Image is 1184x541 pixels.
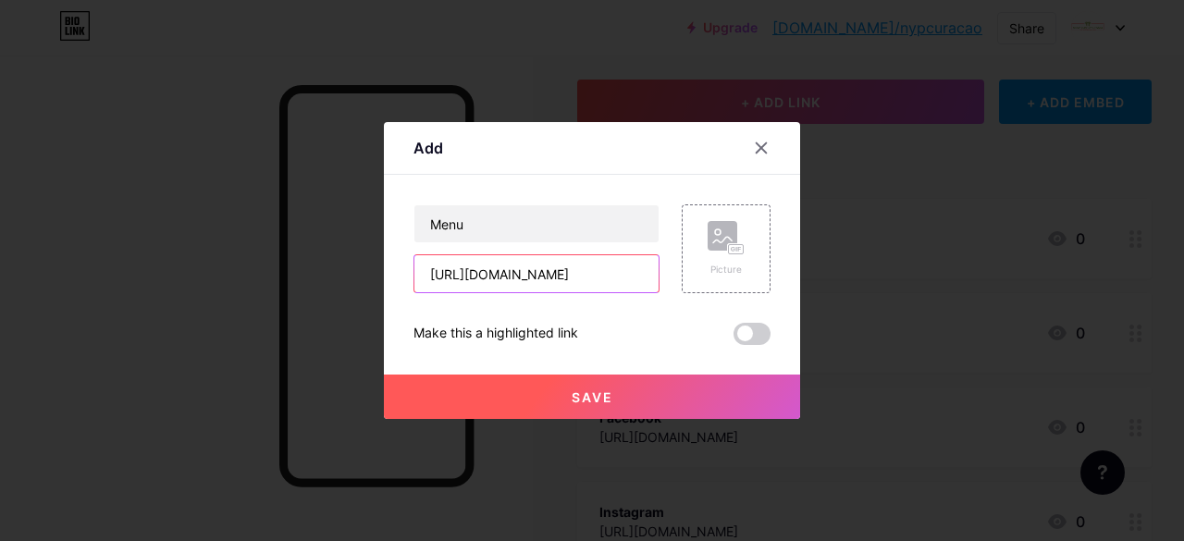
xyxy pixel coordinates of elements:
span: Save [572,389,613,405]
div: Make this a highlighted link [413,323,578,345]
input: URL [414,255,659,292]
div: Add [413,137,443,159]
div: Picture [708,263,745,277]
button: Save [384,375,800,419]
input: Title [414,205,659,242]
